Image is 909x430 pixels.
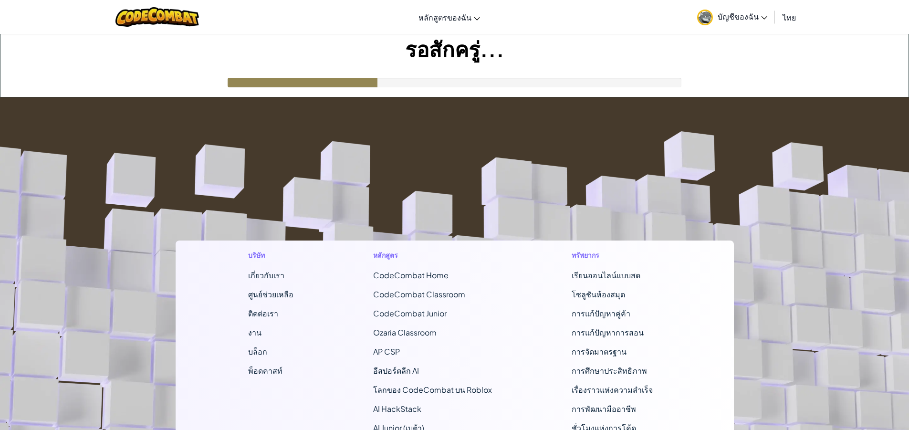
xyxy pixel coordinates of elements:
[572,346,627,357] a: การจัดมาตรฐาน
[572,327,644,337] a: การแก้ปัญหาการสอน
[248,270,284,280] a: เกี่ยวกับเรา
[783,12,796,22] span: ไทย
[248,289,293,299] a: ศูนย์ช่วยเหลือ
[697,10,713,25] img: avatar
[373,366,419,376] a: อีสปอร์ตลีก AI
[248,346,267,357] a: บล็อก
[373,327,437,337] a: Ozaria Classroom
[414,4,485,30] a: หลักสูตรของฉัน
[572,289,625,299] a: โซลูชันห้องสมุด
[248,308,278,318] span: ติดต่อเรา
[572,270,640,280] a: เรียนออนไลน์แบบสด
[373,270,449,280] span: CodeCombat Home
[248,327,261,337] a: งาน
[0,34,909,63] h1: รอสักครู่...
[115,7,199,27] img: CodeCombat logo
[373,385,492,395] a: โลกของ CodeCombat บน Roblox
[572,308,630,318] a: การแก้ปัญหาคู่ค้า
[572,404,636,414] a: การพัฒนามืออาชีพ
[373,404,421,414] a: AI HackStack
[572,366,647,376] a: การศึกษาประสิทธิภาพ
[248,366,282,376] a: พ็อดคาสท์
[248,250,293,260] h1: บริษัท
[373,250,492,260] h1: หลักสูตร
[373,308,447,318] a: CodeCombat Junior
[373,289,465,299] a: CodeCombat Classroom
[718,11,767,21] span: บัญชีของฉัน
[418,12,471,22] span: หลักสูตรของฉัน
[572,250,661,260] h1: ทรัพยากร
[572,385,653,395] a: เรื่องราวแห่งความสำเร็จ
[778,4,801,30] a: ไทย
[373,346,400,357] a: AP CSP
[692,2,772,32] a: บัญชีของฉัน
